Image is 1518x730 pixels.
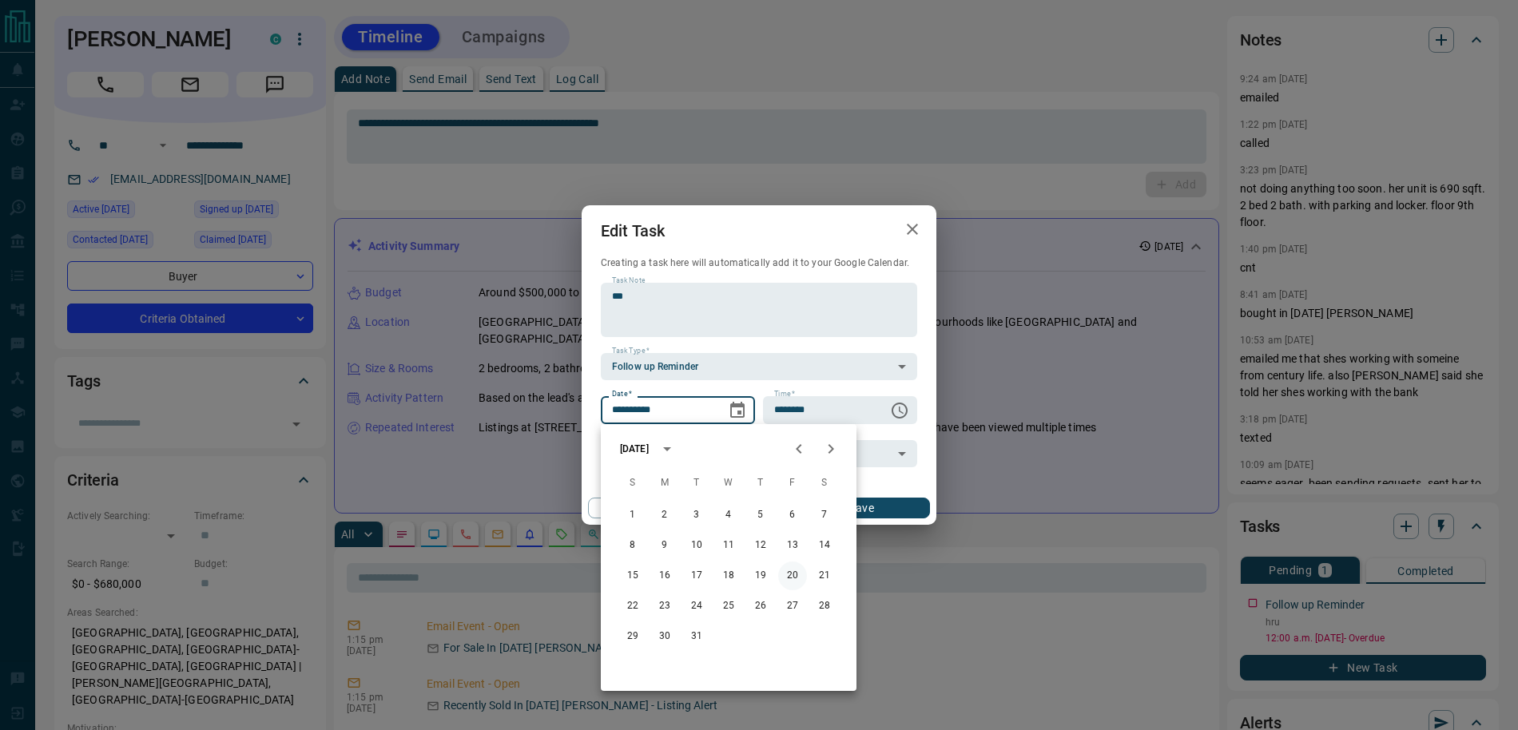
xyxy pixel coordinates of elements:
[793,498,930,518] button: Save
[682,501,711,530] button: 3
[618,531,647,560] button: 8
[778,561,807,590] button: 20
[774,389,795,399] label: Time
[714,592,743,621] button: 25
[810,467,839,499] span: Saturday
[588,498,725,518] button: Cancel
[612,346,650,356] label: Task Type
[682,561,711,590] button: 17
[650,622,679,651] button: 30
[746,561,775,590] button: 19
[810,501,839,530] button: 7
[650,467,679,499] span: Monday
[620,442,649,456] div: [DATE]
[682,592,711,621] button: 24
[778,467,807,499] span: Friday
[618,622,647,651] button: 29
[618,592,647,621] button: 22
[810,592,839,621] button: 28
[746,531,775,560] button: 12
[783,433,815,465] button: Previous month
[601,256,917,270] p: Creating a task here will automatically add it to your Google Calendar.
[582,205,684,256] h2: Edit Task
[810,561,839,590] button: 21
[682,531,711,560] button: 10
[612,389,632,399] label: Date
[746,592,775,621] button: 26
[778,501,807,530] button: 6
[650,531,679,560] button: 9
[650,592,679,621] button: 23
[778,531,807,560] button: 13
[654,435,681,462] button: calendar view is open, switch to year view
[650,561,679,590] button: 16
[714,467,743,499] span: Wednesday
[618,561,647,590] button: 15
[618,501,647,530] button: 1
[682,622,711,651] button: 31
[746,467,775,499] span: Thursday
[815,433,847,465] button: Next month
[746,501,775,530] button: 5
[618,467,647,499] span: Sunday
[714,561,743,590] button: 18
[612,276,645,286] label: Task Note
[714,531,743,560] button: 11
[884,395,916,426] button: Choose time, selected time is 12:00 AM
[682,467,711,499] span: Tuesday
[778,592,807,621] button: 27
[721,395,753,426] button: Choose date, selected date is Oct 14, 2025
[810,531,839,560] button: 14
[601,353,917,380] div: Follow up Reminder
[650,501,679,530] button: 2
[714,501,743,530] button: 4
